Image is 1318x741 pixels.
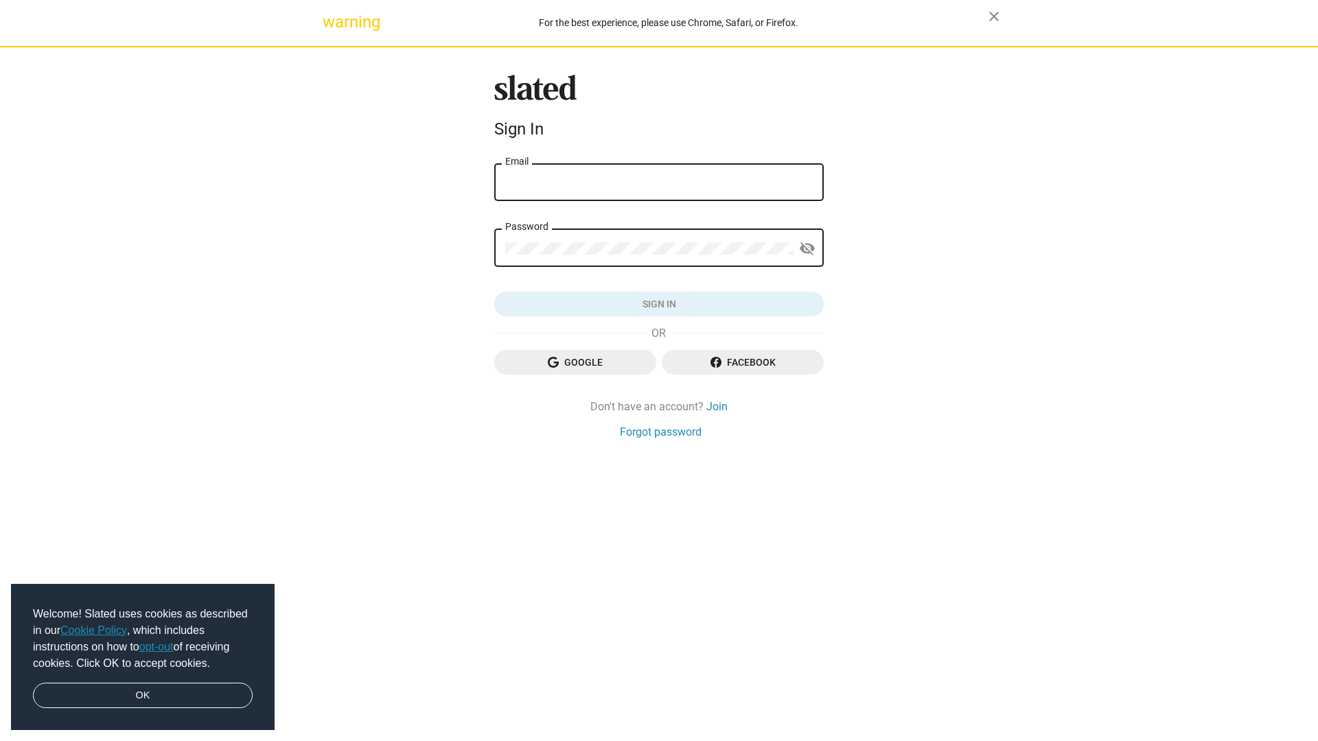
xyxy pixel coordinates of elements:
div: Sign In [494,119,824,139]
a: Join [706,399,728,414]
button: Facebook [662,350,824,375]
div: cookieconsent [11,584,275,731]
div: Don't have an account? [494,399,824,414]
a: Forgot password [620,425,702,439]
button: Google [494,350,656,375]
button: Show password [794,235,821,263]
a: Cookie Policy [60,624,127,636]
span: Facebook [673,350,813,375]
div: For the best experience, please use Chrome, Safari, or Firefox. [349,14,988,32]
mat-icon: visibility_off [799,238,816,259]
a: opt-out [139,641,174,652]
sl-branding: Sign In [494,75,824,145]
span: Google [505,350,645,375]
mat-icon: close [986,8,1002,25]
a: dismiss cookie message [33,683,253,709]
span: Welcome! Slated uses cookies as described in our , which includes instructions on how to of recei... [33,606,253,672]
mat-icon: warning [323,14,339,30]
